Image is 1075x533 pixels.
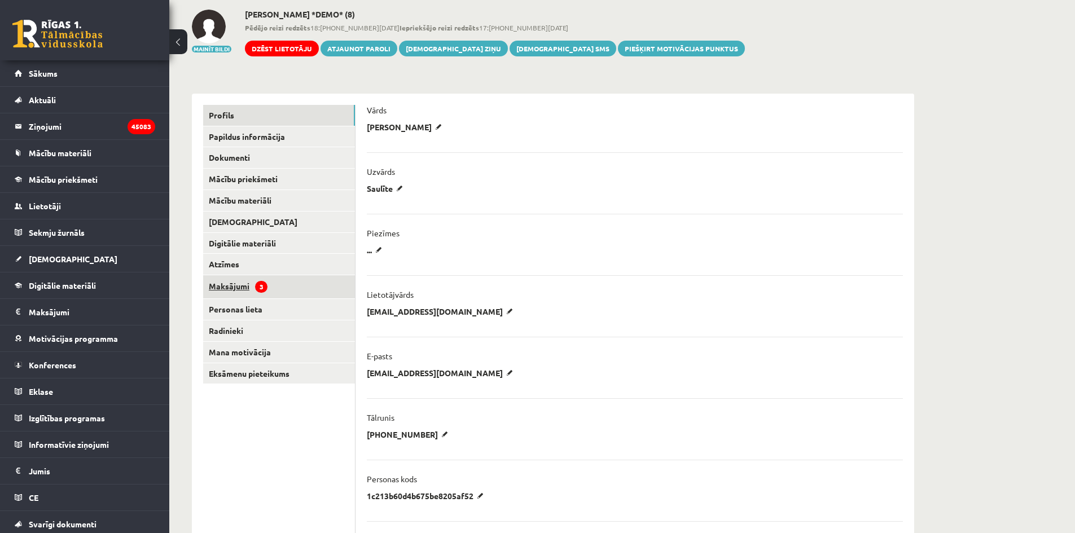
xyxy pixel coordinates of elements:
[203,169,355,190] a: Mācību priekšmeti
[15,193,155,219] a: Lietotāji
[15,113,155,139] a: Ziņojumi45083
[15,87,155,113] a: Aktuāli
[15,272,155,298] a: Digitālie materiāli
[367,412,394,422] p: Tālrunis
[203,275,355,298] a: Maksājumi3
[15,140,155,166] a: Mācību materiāli
[29,113,155,139] legend: Ziņojumi
[29,333,118,343] span: Motivācijas programma
[15,219,155,245] a: Sekmju žurnāls
[15,325,155,351] a: Motivācijas programma
[203,320,355,341] a: Radinieki
[192,10,226,43] img: Tatjana Saulīte
[203,299,355,320] a: Personas lieta
[203,212,355,232] a: [DEMOGRAPHIC_DATA]
[15,299,155,325] a: Maksājumi
[29,492,38,503] span: CE
[367,368,517,378] p: [EMAIL_ADDRESS][DOMAIN_NAME]
[367,289,414,299] p: Lietotājvārds
[15,352,155,378] a: Konferences
[367,183,407,193] p: Saulīte
[29,299,155,325] legend: Maksājumi
[12,20,103,48] a: Rīgas 1. Tālmācības vidusskola
[510,41,616,56] a: [DEMOGRAPHIC_DATA] SMS
[367,474,417,484] p: Personas kods
[192,46,231,52] button: Mainīt bildi
[29,519,96,529] span: Svarīgi dokumenti
[618,41,745,56] a: Piešķirt motivācijas punktus
[203,147,355,168] a: Dokumenti
[245,41,319,56] a: Dzēst lietotāju
[245,23,745,33] span: 18:[PHONE_NUMBER][DATE] 17:[PHONE_NUMBER][DATE]
[29,227,85,237] span: Sekmju žurnāls
[29,95,56,105] span: Aktuāli
[400,23,479,32] b: Iepriekšējo reizi redzēts
[367,429,452,439] p: [PHONE_NUMBER]
[15,458,155,484] a: Jumis
[29,413,105,423] span: Izglītības programas
[367,491,488,501] p: 1c213b60d4b675be8205af52
[203,254,355,275] a: Atzīmes
[29,254,117,264] span: [DEMOGRAPHIC_DATA]
[29,201,61,211] span: Lietotāji
[15,60,155,86] a: Sākums
[367,245,386,255] p: ...
[29,386,53,397] span: Eklase
[15,166,155,192] a: Mācību priekšmeti
[399,41,508,56] a: [DEMOGRAPHIC_DATA] ziņu
[29,174,98,184] span: Mācību priekšmeti
[15,484,155,510] a: CE
[321,41,397,56] a: Atjaunot paroli
[29,466,50,476] span: Jumis
[367,166,395,177] p: Uzvārds
[367,122,446,132] p: [PERSON_NAME]
[203,342,355,363] a: Mana motivācija
[15,405,155,431] a: Izglītības programas
[367,105,387,115] p: Vārds
[29,68,58,78] span: Sākums
[15,378,155,404] a: Eklase
[203,233,355,254] a: Digitālie materiāli
[367,351,392,361] p: E-pasts
[203,190,355,211] a: Mācību materiāli
[245,23,310,32] b: Pēdējo reizi redzēts
[15,431,155,457] a: Informatīvie ziņojumi
[29,439,109,450] span: Informatīvie ziņojumi
[203,105,355,126] a: Profils
[245,10,745,19] h2: [PERSON_NAME] *DEMO* (8)
[203,126,355,147] a: Papildus informācija
[367,228,400,238] p: Piezīmes
[255,281,267,293] span: 3
[203,363,355,384] a: Eksāmenu pieteikums
[29,280,96,290] span: Digitālie materiāli
[128,119,155,134] i: 45083
[29,148,91,158] span: Mācību materiāli
[29,360,76,370] span: Konferences
[367,306,517,316] p: [EMAIL_ADDRESS][DOMAIN_NAME]
[15,246,155,272] a: [DEMOGRAPHIC_DATA]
